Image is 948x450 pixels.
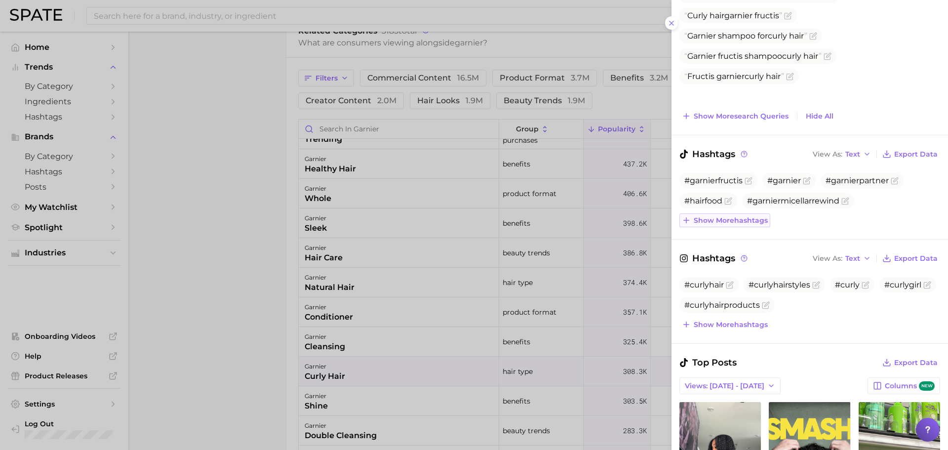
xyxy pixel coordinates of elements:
[835,280,860,289] span: #curly
[767,176,801,185] span: #garnier
[679,109,791,123] button: Show moresearch queries
[894,254,938,263] span: Export Data
[679,147,749,161] span: Hashtags
[726,281,734,289] button: Flag as miscategorized or irrelevant
[809,32,817,40] button: Flag as miscategorized or irrelevant
[684,11,782,20] span: garnier fructis
[894,150,938,159] span: Export Data
[894,359,938,367] span: Export Data
[694,321,768,329] span: Show more hashtags
[880,147,940,161] button: Export Data
[824,52,831,60] button: Flag as miscategorized or irrelevant
[803,177,811,185] button: Flag as miscategorized or irrelevant
[745,72,764,81] span: curly
[762,301,770,309] button: Flag as miscategorized or irrelevant
[684,196,722,205] span: #hairfood
[684,176,743,185] span: #garnierfructis
[868,377,940,394] button: Columnsnew
[679,318,770,331] button: Show morehashtags
[803,51,819,61] span: hair
[786,73,794,81] button: Flag as miscategorized or irrelevant
[684,31,807,41] span: Garnier shampoo for
[880,356,940,369] button: Export Data
[812,281,820,289] button: Flag as miscategorized or irrelevant
[891,177,899,185] button: Flag as miscategorized or irrelevant
[768,31,787,41] span: curly
[694,216,768,225] span: Show more hashtags
[845,256,860,261] span: Text
[679,356,737,369] span: Top Posts
[684,280,724,289] span: #curlyhair
[803,110,836,123] button: Hide All
[782,51,801,61] span: curly
[813,256,842,261] span: View As
[724,197,732,205] button: Flag as miscategorized or irrelevant
[684,72,784,81] span: Fructis garnier
[919,381,935,391] span: new
[749,280,810,289] span: #curlyhairstyles
[862,281,869,289] button: Flag as miscategorized or irrelevant
[684,300,760,310] span: #curlyhairproducts
[885,381,935,391] span: Columns
[784,12,792,20] button: Flag as miscategorized or irrelevant
[679,377,781,394] button: Views: [DATE] - [DATE]
[766,72,781,81] span: hair
[813,152,842,157] span: View As
[684,51,822,61] span: Garnier fructis shampoo
[880,251,940,265] button: Export Data
[841,197,849,205] button: Flag as miscategorized or irrelevant
[826,176,889,185] span: #garnierpartner
[747,196,839,205] span: #garniermicellarrewind
[810,148,873,161] button: View AsText
[789,31,804,41] span: hair
[884,280,921,289] span: #curlygirl
[806,112,833,121] span: Hide All
[694,112,789,121] span: Show more search queries
[745,177,752,185] button: Flag as miscategorized or irrelevant
[685,382,764,390] span: Views: [DATE] - [DATE]
[679,251,749,265] span: Hashtags
[710,11,724,20] span: hair
[845,152,860,157] span: Text
[679,213,770,227] button: Show morehashtags
[810,252,873,265] button: View AsText
[687,11,708,20] span: Curly
[923,281,931,289] button: Flag as miscategorized or irrelevant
